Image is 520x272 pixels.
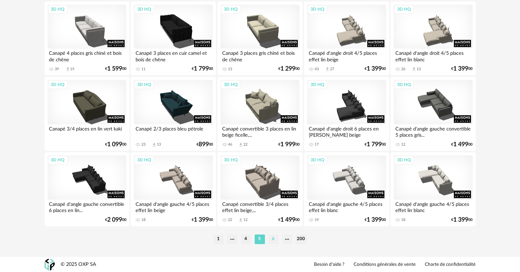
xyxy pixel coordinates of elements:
[365,218,386,222] div: € 00
[307,49,386,62] div: Canapé d'angle droit 4/5 places effet lin beige
[228,142,232,147] div: 46
[134,156,154,164] div: 3D HQ
[394,5,414,14] div: 3D HQ
[238,142,243,147] span: Download icon
[296,234,307,244] li: 200
[391,1,475,75] a: 3D HQ Canapé d'angle droit 4/5 places effet lin blanc 26 Download icon 13 €1 39900
[105,142,126,147] div: € 00
[255,234,265,244] li: 5
[48,5,68,14] div: 3D HQ
[394,80,414,89] div: 3D HQ
[243,142,248,147] div: 22
[134,49,213,62] div: Canapé 3 places en cuir camel et bois de chêne
[391,152,475,226] a: 3D HQ Canapé d'angle gauche 4/5 places effet lin blanc 18 €1 39900
[354,262,416,268] a: Conditions générales de vente
[278,142,300,147] div: € 00
[314,262,345,268] a: Besoin d'aide ?
[152,142,157,147] span: Download icon
[365,142,386,147] div: € 00
[107,142,122,147] span: 1 099
[61,261,97,268] div: © 2025 OXP SA
[268,234,279,244] li: 6
[141,218,145,222] div: 18
[220,200,299,213] div: Canapé convertible 3/4 places effet lin beige,...
[48,124,126,138] div: Canapé 3/4 places en lin vert kaki
[217,152,302,226] a: 3D HQ Canapé convertible 3/4 places effet lin beige,... 22 Download icon 12 €1 49900
[217,77,302,151] a: 3D HQ Canapé convertible 3 places en lin beige ficelle,... 46 Download icon 22 €1 99900
[411,66,417,72] span: Download icon
[315,67,319,72] div: 43
[194,218,209,222] span: 1 399
[228,67,232,72] div: 13
[394,200,472,213] div: Canapé d'angle gauche 4/5 places effet lin blanc
[315,218,319,222] div: 19
[280,142,295,147] span: 1 999
[192,66,213,71] div: € 00
[157,142,161,147] div: 13
[105,218,126,222] div: € 00
[367,66,382,71] span: 1 399
[134,80,154,89] div: 3D HQ
[452,142,473,147] div: € 00
[330,67,334,72] div: 27
[307,156,327,164] div: 3D HQ
[220,124,299,138] div: Canapé convertible 3 places en lin beige ficelle,...
[452,66,473,71] div: € 00
[454,66,469,71] span: 1 399
[367,218,382,222] span: 1 399
[214,234,224,244] li: 1
[55,67,59,72] div: 39
[307,124,386,138] div: Canapé d'angle droit 6 places en [PERSON_NAME] beige
[243,218,248,222] div: 12
[304,152,389,226] a: 3D HQ Canapé d'angle gauche 4/5 places effet lin blanc 19 €1 39900
[304,1,389,75] a: 3D HQ Canapé d'angle droit 4/5 places effet lin beige 43 Download icon 27 €1 39900
[307,5,327,14] div: 3D HQ
[394,49,472,62] div: Canapé d'angle droit 4/5 places effet lin blanc
[141,142,145,147] div: 23
[425,262,476,268] a: Charte de confidentialité
[394,124,472,138] div: Canapé d'angle gauche convertible 5 places gris...
[217,1,302,75] a: 3D HQ Canapé 3 places gris chiné et bois de chêne 13 €1 29900
[365,66,386,71] div: € 00
[199,142,209,147] span: 899
[304,77,389,151] a: 3D HQ Canapé d'angle droit 6 places en [PERSON_NAME] beige 17 €1 79900
[45,77,129,151] a: 3D HQ Canapé 3/4 places en lin vert kaki €1 09900
[192,218,213,222] div: € 00
[196,142,213,147] div: € 00
[45,1,129,75] a: 3D HQ Canapé 4 places gris chiné et bois de chêne 39 Download icon 19 €1 59900
[134,124,213,138] div: Canapé 2/3 places bleu pétrole
[131,152,216,226] a: 3D HQ Canapé d'angle gauche 4/5 places effet lin beige 18 €1 39900
[48,200,126,213] div: Canapé d'angle gauche convertible 6 places en lin...
[307,80,327,89] div: 3D HQ
[278,218,300,222] div: € 00
[71,67,75,72] div: 19
[48,80,68,89] div: 3D HQ
[220,49,299,62] div: Canapé 3 places gris chiné et bois de chêne
[307,200,386,213] div: Canapé d'angle gauche 4/5 places effet lin blanc
[107,66,122,71] span: 1 599
[401,218,405,222] div: 18
[454,218,469,222] span: 1 399
[391,77,475,151] a: 3D HQ Canapé d'angle gauche convertible 5 places gris... 12 €1 49900
[401,142,405,147] div: 12
[315,142,319,147] div: 17
[280,66,295,71] span: 1 299
[221,5,241,14] div: 3D HQ
[221,80,241,89] div: 3D HQ
[221,156,241,164] div: 3D HQ
[48,49,126,62] div: Canapé 4 places gris chiné et bois de chêne
[107,218,122,222] span: 2 099
[228,218,232,222] div: 22
[452,218,473,222] div: € 00
[65,66,71,72] span: Download icon
[280,218,295,222] span: 1 499
[194,66,209,71] span: 1 799
[131,77,216,151] a: 3D HQ Canapé 2/3 places bleu pétrole 23 Download icon 13 €89900
[134,5,154,14] div: 3D HQ
[367,142,382,147] span: 1 799
[454,142,469,147] span: 1 499
[134,200,213,213] div: Canapé d'angle gauche 4/5 places effet lin beige
[105,66,126,71] div: € 00
[45,152,129,226] a: 3D HQ Canapé d'angle gauche convertible 6 places en lin... €2 09900
[241,234,251,244] li: 4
